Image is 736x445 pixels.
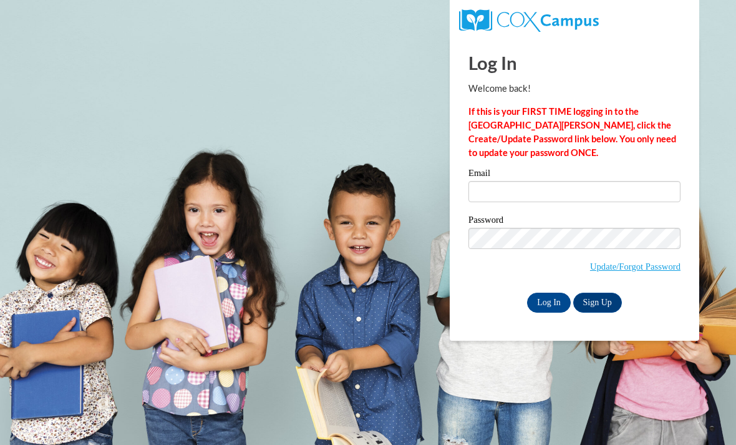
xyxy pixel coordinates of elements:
[468,50,680,76] h1: Log In
[459,9,599,32] img: COX Campus
[573,293,622,313] a: Sign Up
[527,293,571,313] input: Log In
[468,169,680,181] label: Email
[468,215,680,228] label: Password
[468,82,680,95] p: Welcome back!
[468,106,676,158] strong: If this is your FIRST TIME logging in to the [GEOGRAPHIC_DATA][PERSON_NAME], click the Create/Upd...
[590,262,680,271] a: Update/Forgot Password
